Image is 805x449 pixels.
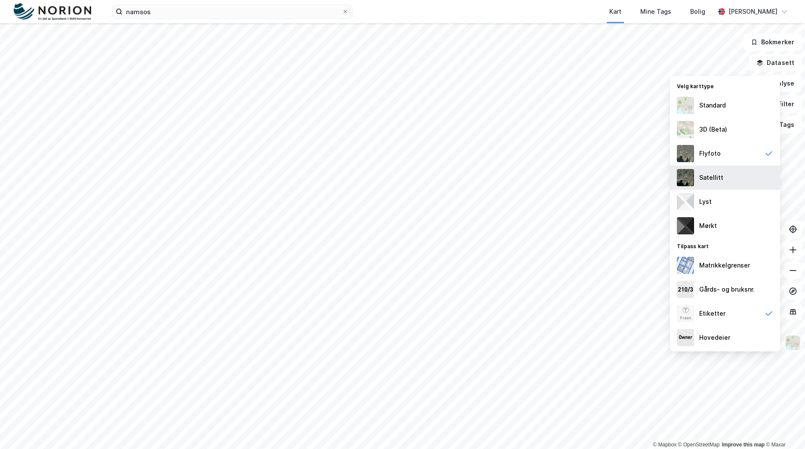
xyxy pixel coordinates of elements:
[762,116,802,133] button: Tags
[640,6,671,17] div: Mine Tags
[762,408,805,449] div: Kontrollprogram for chat
[677,169,694,186] img: 9k=
[699,197,712,207] div: Lyst
[677,257,694,274] img: cadastreBorders.cfe08de4b5ddd52a10de.jpeg
[670,238,780,253] div: Tilpass kart
[722,442,765,448] a: Improve this map
[677,121,694,138] img: Z
[677,329,694,346] img: majorOwner.b5e170eddb5c04bfeeff.jpeg
[699,172,723,183] div: Satellitt
[678,442,720,448] a: OpenStreetMap
[609,6,621,17] div: Kart
[677,193,694,210] img: luj3wr1y2y3+OchiMxRmMxRlscgabnMEmZ7DJGWxyBpucwSZnsMkZbHIGm5zBJmewyRlscgabnMEmZ7DJGWxyBpucwSZnsMkZ...
[749,54,802,71] button: Datasett
[744,34,802,51] button: Bokmerker
[699,148,721,159] div: Flyfoto
[699,124,727,135] div: 3D (Beta)
[677,217,694,234] img: nCdM7BzjoCAAAAAElFTkSuQmCC
[677,305,694,322] img: Z
[752,75,802,92] button: Analyse
[690,6,705,17] div: Bolig
[699,221,717,231] div: Mørkt
[14,3,91,21] img: norion-logo.80e7a08dc31c2e691866.png
[699,260,750,271] div: Matrikkelgrenser
[699,100,726,111] div: Standard
[123,5,342,18] input: Søk på adresse, matrikkel, gårdeiere, leietakere eller personer
[762,408,805,449] iframe: Chat Widget
[699,308,725,319] div: Etiketter
[677,145,694,162] img: Z
[760,95,802,113] button: Filter
[677,97,694,114] img: Z
[699,284,755,295] div: Gårds- og bruksnr.
[728,6,777,17] div: [PERSON_NAME]
[677,281,694,298] img: cadastreKeys.547ab17ec502f5a4ef2b.jpeg
[670,78,780,93] div: Velg karttype
[785,335,801,351] img: Z
[699,332,730,343] div: Hovedeier
[653,442,676,448] a: Mapbox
